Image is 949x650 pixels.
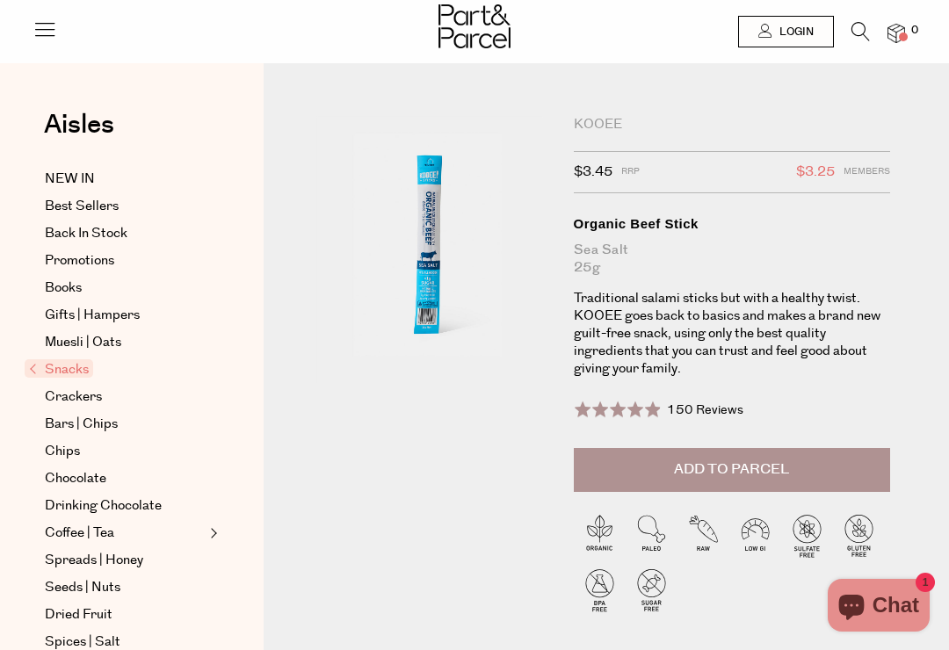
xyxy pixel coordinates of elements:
[775,25,814,40] span: Login
[45,196,119,217] span: Best Sellers
[45,305,140,326] span: Gifts | Hampers
[45,468,205,489] a: Chocolate
[45,386,205,408] a: Crackers
[45,604,112,625] span: Dried Fruit
[45,523,205,544] a: Coffee | Tea
[907,23,923,39] span: 0
[738,16,834,47] a: Login
[667,401,743,419] span: 150 Reviews
[574,509,626,561] img: P_P-ICONS-Live_Bec_V11_Organic.svg
[574,116,890,134] div: KOOEE
[796,161,835,184] span: $3.25
[45,305,205,326] a: Gifts | Hampers
[45,169,95,190] span: NEW IN
[45,278,82,299] span: Books
[45,250,114,271] span: Promotions
[833,509,885,561] img: P_P-ICONS-Live_Bec_V11_Gluten_Free.svg
[45,223,127,244] span: Back In Stock
[45,386,102,408] span: Crackers
[206,523,218,544] button: Expand/Collapse Coffee | Tea
[626,509,677,561] img: P_P-ICONS-Live_Bec_V11_Paleo.svg
[844,161,890,184] span: Members
[316,116,543,383] img: Organic Beef Stick
[45,414,118,435] span: Bars | Chips
[621,161,640,184] span: RRP
[45,250,205,271] a: Promotions
[729,509,781,561] img: P_P-ICONS-Live_Bec_V11_Low_Gi.svg
[45,604,205,625] a: Dried Fruit
[822,579,935,636] inbox-online-store-chat: Shopify online store chat
[45,550,205,571] a: Spreads | Honey
[45,332,121,353] span: Muesli | Oats
[574,215,890,233] div: Organic Beef Stick
[574,290,890,378] p: Traditional salami sticks but with a healthy twist. KOOEE goes back to basics and makes a brand n...
[45,441,205,462] a: Chips
[674,459,789,480] span: Add to Parcel
[45,468,106,489] span: Chocolate
[45,523,114,544] span: Coffee | Tea
[29,359,205,380] a: Snacks
[45,495,205,516] a: Drinking Chocolate
[574,448,890,492] button: Add to Parcel
[45,550,143,571] span: Spreads | Honey
[677,509,729,561] img: P_P-ICONS-Live_Bec_V11_Raw.svg
[25,359,93,378] span: Snacks
[887,24,905,42] a: 0
[44,112,114,155] a: Aisles
[45,495,162,516] span: Drinking Chocolate
[574,564,626,616] img: P_P-ICONS-Live_Bec_V11_BPA_Free.svg
[45,196,205,217] a: Best Sellers
[45,414,205,435] a: Bars | Chips
[574,242,890,277] div: Sea Salt 25g
[45,441,80,462] span: Chips
[438,4,511,48] img: Part&Parcel
[45,332,205,353] a: Muesli | Oats
[781,509,833,561] img: P_P-ICONS-Live_Bec_V11_Sulfate_Free.svg
[45,577,120,598] span: Seeds | Nuts
[44,105,114,144] span: Aisles
[45,577,205,598] a: Seeds | Nuts
[574,161,612,184] span: $3.45
[626,564,677,616] img: P_P-ICONS-Live_Bec_V11_Sugar_Free.svg
[45,223,205,244] a: Back In Stock
[45,278,205,299] a: Books
[45,169,205,190] a: NEW IN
